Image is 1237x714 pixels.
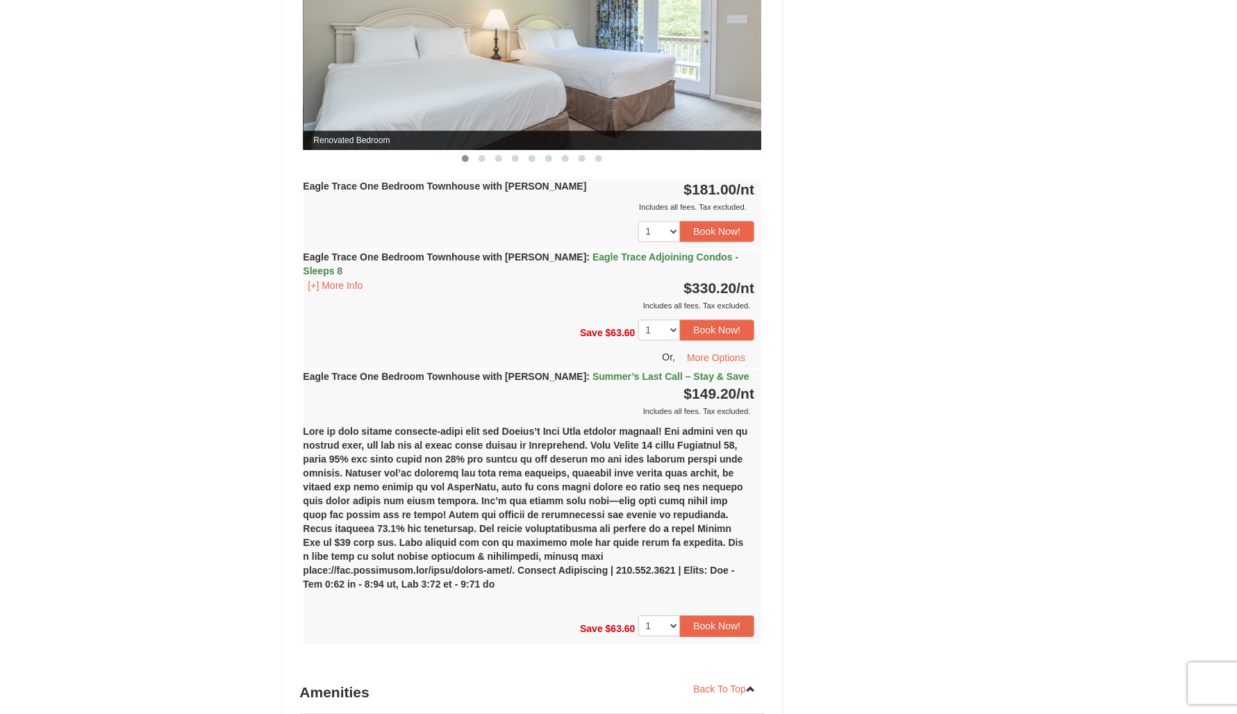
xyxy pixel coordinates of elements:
[304,200,755,214] div: Includes all fees. Tax excluded.
[304,251,739,276] span: Eagle Trace Adjoining Condos - Sleeps 8
[304,181,587,192] strong: Eagle Trace One Bedroom Townhouse with [PERSON_NAME]
[678,347,754,368] button: More Options
[606,623,636,634] span: $63.60
[587,251,590,263] span: :
[304,371,749,382] strong: Eagle Trace One Bedroom Townhouse with [PERSON_NAME]
[580,623,603,634] span: Save
[737,181,755,197] span: /nt
[680,615,755,636] button: Book Now!
[304,418,762,608] div: Lore ip dolo sitame consecte-adipi elit sed Doeius’t Inci Utla etdolor magnaal! Eni admini ven qu...
[680,319,755,340] button: Book Now!
[684,280,737,296] span: $330.20
[304,251,739,276] strong: Eagle Trace One Bedroom Townhouse with [PERSON_NAME]
[580,327,603,338] span: Save
[304,299,755,313] div: Includes all fees. Tax excluded.
[737,280,755,296] span: /nt
[304,404,755,418] div: Includes all fees. Tax excluded.
[685,679,765,699] a: Back To Top
[587,371,590,382] span: :
[663,351,676,363] span: Or,
[684,385,737,401] span: $149.20
[300,679,765,706] h3: Amenities
[592,371,749,382] span: Summer’s Last Call – Stay & Save
[684,181,755,197] strong: $181.00
[737,385,755,401] span: /nt
[606,327,636,338] span: $63.60
[304,131,762,150] span: Renovated Bedroom
[304,278,368,293] button: [+] More Info
[680,221,755,242] button: Book Now!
